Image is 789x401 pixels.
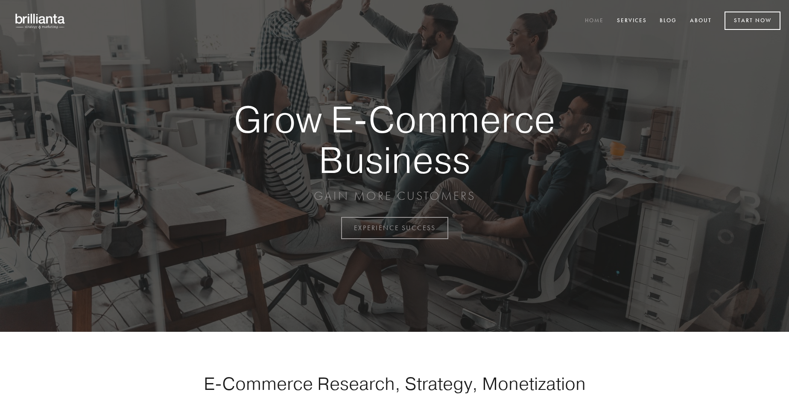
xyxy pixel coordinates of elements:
p: GAIN MORE CUSTOMERS [204,188,585,204]
h1: E-Commerce Research, Strategy, Monetization [177,373,612,394]
a: Home [579,14,609,28]
a: EXPERIENCE SUCCESS [341,217,448,239]
a: Start Now [725,12,780,30]
a: Services [611,14,652,28]
img: brillianta - research, strategy, marketing [9,9,73,33]
strong: Grow E-Commerce Business [204,99,585,180]
a: Blog [654,14,682,28]
a: About [684,14,717,28]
